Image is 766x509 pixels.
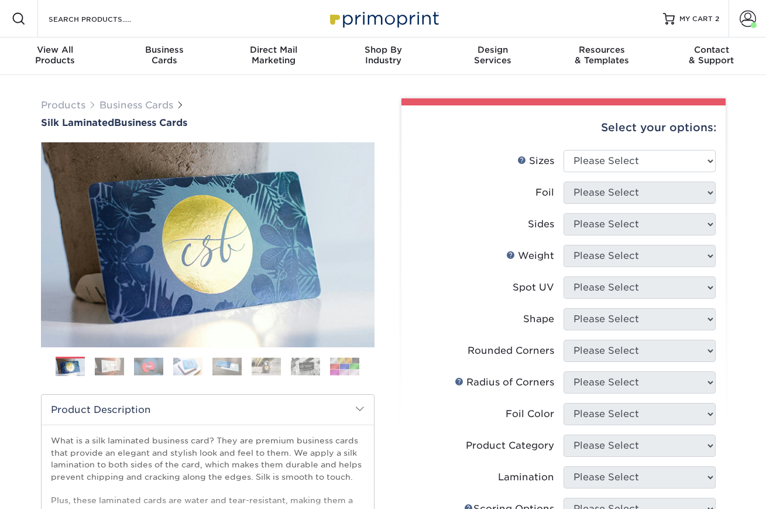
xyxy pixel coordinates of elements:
div: Select your options: [411,105,716,150]
img: Business Cards 05 [212,357,242,375]
a: Products [41,100,85,111]
img: Silk Laminated 01 [41,78,375,412]
div: Marketing [219,45,328,66]
h2: Product Description [42,395,374,425]
a: Business Cards [99,100,173,111]
div: Shape [523,312,554,326]
span: Direct Mail [219,45,328,55]
div: Spot UV [513,281,554,295]
img: Primoprint [325,6,442,31]
div: Radius of Corners [455,375,554,390]
img: Business Cards 06 [252,357,281,375]
div: Foil Color [506,407,554,421]
a: Contact& Support [657,37,766,75]
img: Business Cards 03 [134,357,163,375]
div: Product Category [466,439,554,453]
img: Business Cards 01 [56,353,85,382]
img: Business Cards 04 [173,357,202,375]
img: Business Cards 07 [291,357,320,375]
span: Silk Laminated [41,117,114,128]
span: Design [438,45,547,55]
div: Lamination [498,470,554,484]
div: & Templates [547,45,657,66]
span: Resources [547,45,657,55]
span: 2 [715,15,719,23]
a: Silk LaminatedBusiness Cards [41,117,375,128]
img: Business Cards 08 [330,357,359,375]
a: BusinessCards [109,37,219,75]
div: & Support [657,45,766,66]
div: Sides [528,217,554,231]
div: Cards [109,45,219,66]
h1: Business Cards [41,117,375,128]
div: Weight [506,249,554,263]
span: Business [109,45,219,55]
a: Resources& Templates [547,37,657,75]
div: Industry [328,45,438,66]
input: SEARCH PRODUCTS..... [47,12,162,26]
span: Shop By [328,45,438,55]
a: Shop ByIndustry [328,37,438,75]
a: Direct MailMarketing [219,37,328,75]
img: Business Cards 02 [95,357,124,375]
div: Sizes [517,154,554,168]
span: Contact [657,45,766,55]
div: Services [438,45,547,66]
span: MY CART [679,14,713,24]
div: Rounded Corners [468,344,554,358]
a: DesignServices [438,37,547,75]
div: Foil [535,186,554,200]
